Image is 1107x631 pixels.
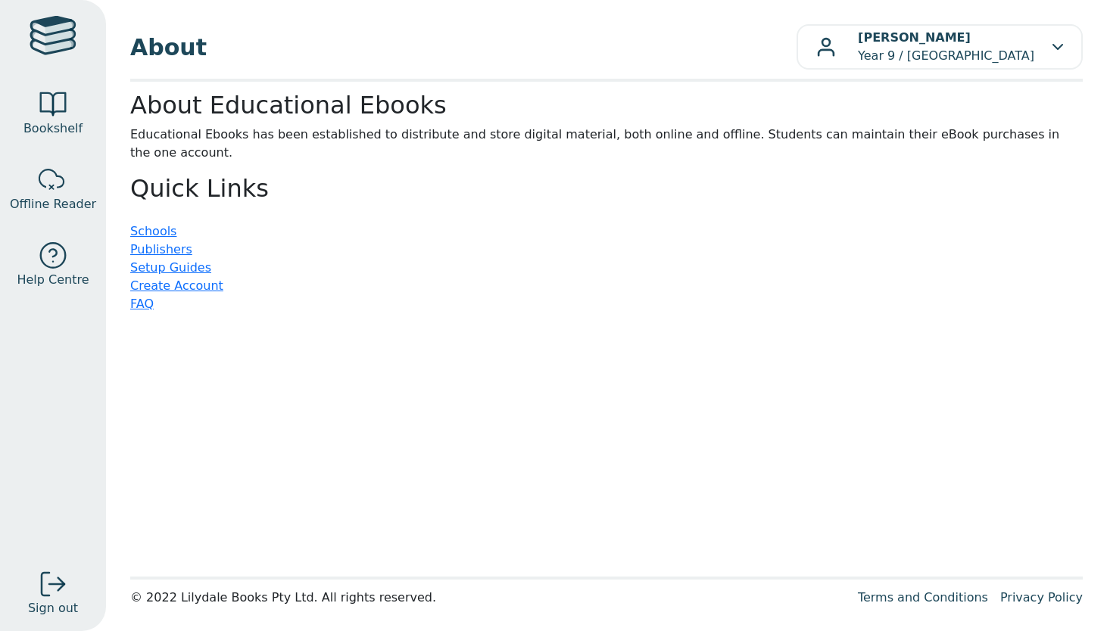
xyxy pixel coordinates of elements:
a: Create Account [130,278,223,293]
span: Bookshelf [23,120,83,138]
a: Setup Guides [130,260,211,275]
a: Terms and Conditions [858,590,988,605]
div: © 2022 Lilydale Books Pty Ltd. All rights reserved. [130,589,846,607]
a: Schools [130,224,176,238]
span: About [130,30,797,64]
button: [PERSON_NAME]Year 9 / [GEOGRAPHIC_DATA] [797,24,1083,70]
a: Privacy Policy [1000,590,1083,605]
span: Sign out [28,599,78,617]
h2: Quick Links [130,174,1083,203]
b: [PERSON_NAME] [858,30,971,45]
p: Year 9 / [GEOGRAPHIC_DATA] [858,29,1034,65]
a: Publishers [130,242,192,256]
p: Educational Ebooks has been established to distribute and store digital material, both online and... [130,126,1083,162]
span: Offline Reader [10,195,96,213]
a: FAQ [130,297,154,311]
h2: About Educational Ebooks [130,91,1083,120]
span: Help Centre [17,271,89,289]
